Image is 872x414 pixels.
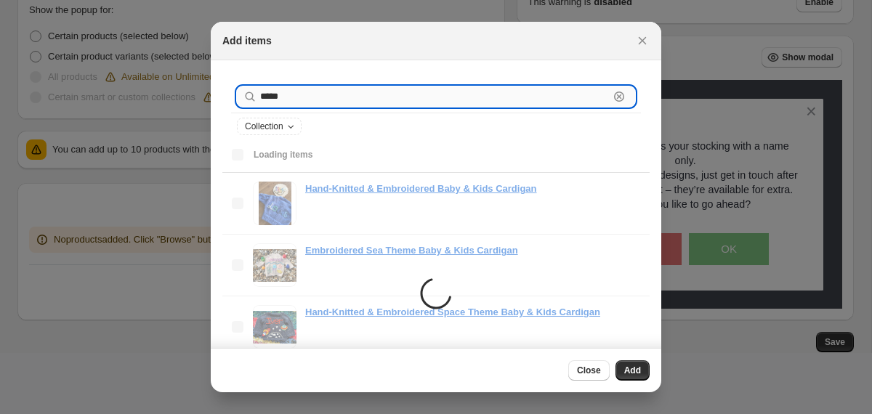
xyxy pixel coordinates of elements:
[624,365,641,376] span: Add
[568,360,610,381] button: Close
[612,89,626,104] button: Clear
[577,365,601,376] span: Close
[245,121,283,132] span: Collection
[222,33,272,48] h2: Add items
[632,31,653,51] button: Close
[615,360,650,381] button: Add
[238,118,301,134] button: Collection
